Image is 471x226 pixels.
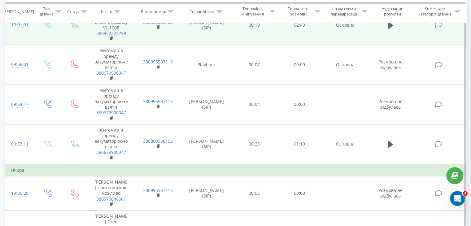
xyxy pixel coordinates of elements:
td: 00:19 [232,5,277,45]
div: 09:56:01 [11,59,28,71]
a: 380679900047 [96,110,126,115]
td: Основна [322,5,369,45]
div: 09:53:11 [11,138,28,150]
td: 00:00 [277,85,322,124]
span: Розмова не відбулась [378,59,403,70]
div: Тривалість розмови [282,7,313,17]
span: 3 [463,191,468,196]
iframe: Intercom live chat [450,191,465,206]
span: Розмова не відбулась [378,187,403,199]
a: 380976046601 [96,196,126,202]
td: 00:00 [277,45,322,85]
td: 00:04 [232,85,277,124]
td: Основна [322,124,369,164]
a: 380800336102 [143,19,173,25]
div: Бізнес номер [141,9,166,14]
a: 380679900047 [96,70,126,76]
td: Вчора [5,164,466,176]
a: 380995587113 [143,187,173,193]
div: Співробітник [190,9,215,14]
td: [PERSON_NAME] (SIP) [181,176,232,211]
td: 00:23 [232,124,277,164]
div: 09:54:17 [11,98,28,111]
td: Житомир в оренду вакуматор хоче взяти [88,45,134,85]
td: Основна [322,45,369,85]
span: Розмова не відбулась [378,98,403,110]
a: 380679900047 [96,149,126,155]
a: 380995587113 [143,59,173,65]
div: [PERSON_NAME] [3,9,34,14]
div: 19:35:28 [11,187,28,199]
div: Аудіозапис розмови [374,7,411,17]
td: Крюковщина ПВУ Mitsubishi Electric Lossnay VL-100E [88,5,134,45]
td: 02:43 [277,5,322,45]
div: Тип дзвінка [39,7,54,17]
td: 00:00 [277,176,322,211]
td: 00:07 [232,45,277,85]
a: 380800336102 [143,138,173,144]
td: [PERSON_NAME] (SIP) [181,85,232,124]
div: Статус [67,9,80,14]
td: [PERSON_NAME] (SIP) [181,5,232,45]
td: Житомир в оренду вакуматор хоче взяти [88,85,134,124]
td: [PERSON_NAME] з автовишкою можливо [88,176,134,211]
td: 00:05 [232,176,277,211]
div: Назва схеми переадресації [328,7,360,17]
td: 01:19 [277,124,322,164]
td: [PERSON_NAME] (SIP) [181,124,232,164]
td: Житомир в оренду вакуматор хоче взяти [88,124,134,164]
a: 380995587113 [143,98,173,104]
div: Коментар/категорія дзвінка [416,7,453,17]
div: Клієнт [101,9,113,14]
div: 10:01:01 [11,19,28,31]
div: Тривалість очікування [238,7,268,17]
a: 380952222259 [96,30,126,36]
td: Playback [181,45,232,85]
